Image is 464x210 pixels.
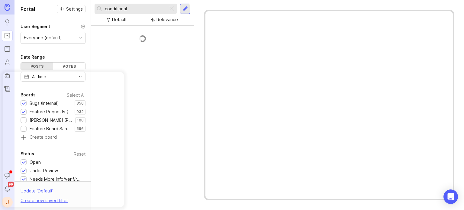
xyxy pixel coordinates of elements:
a: Ideas [2,17,13,28]
a: Autopilot [2,70,13,81]
div: Posts [21,63,53,70]
button: Notifications [2,183,13,194]
div: Open Intercom Messenger [443,189,458,204]
a: Users [2,57,13,68]
input: Search... [105,5,166,12]
div: User Segment [21,23,50,30]
div: Relevance [156,16,178,23]
button: Announcements [2,170,13,181]
iframe: Popup CTA [3,72,124,207]
a: Roadmaps [2,44,13,54]
img: Canny Home [5,4,10,11]
h1: Portal [21,5,35,13]
button: J [2,197,13,208]
div: Votes [53,63,85,70]
a: Portal [2,30,13,41]
a: Changelog [2,83,13,94]
div: Everyone (default) [24,34,62,41]
span: Settings [66,6,83,12]
div: Date Range [21,53,45,61]
button: Settings [57,5,85,13]
div: Default [112,16,127,23]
